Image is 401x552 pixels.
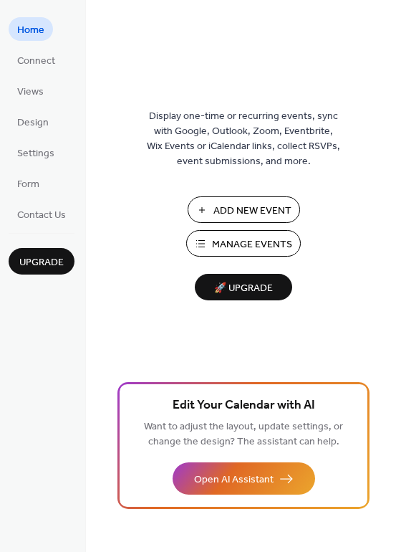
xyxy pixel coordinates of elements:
[17,146,54,161] span: Settings
[17,23,44,38] span: Home
[147,109,340,169] span: Display one-time or recurring events, sync with Google, Outlook, Zoom, Eventbrite, Wix Events or ...
[188,196,300,223] button: Add New Event
[186,230,301,257] button: Manage Events
[17,177,39,192] span: Form
[212,237,292,252] span: Manage Events
[203,279,284,298] span: 🚀 Upgrade
[17,208,66,223] span: Contact Us
[144,417,343,452] span: Want to adjust the layout, update settings, or change the design? The assistant can help.
[173,462,315,495] button: Open AI Assistant
[9,171,48,195] a: Form
[213,204,291,219] span: Add New Event
[17,85,44,100] span: Views
[9,248,74,275] button: Upgrade
[173,396,315,416] span: Edit Your Calendar with AI
[194,472,274,487] span: Open AI Assistant
[9,79,52,103] a: Views
[17,115,49,130] span: Design
[19,255,64,270] span: Upgrade
[9,202,74,226] a: Contact Us
[9,48,64,72] a: Connect
[9,17,53,41] a: Home
[9,141,63,164] a: Settings
[195,274,292,300] button: 🚀 Upgrade
[17,54,55,69] span: Connect
[9,110,57,133] a: Design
